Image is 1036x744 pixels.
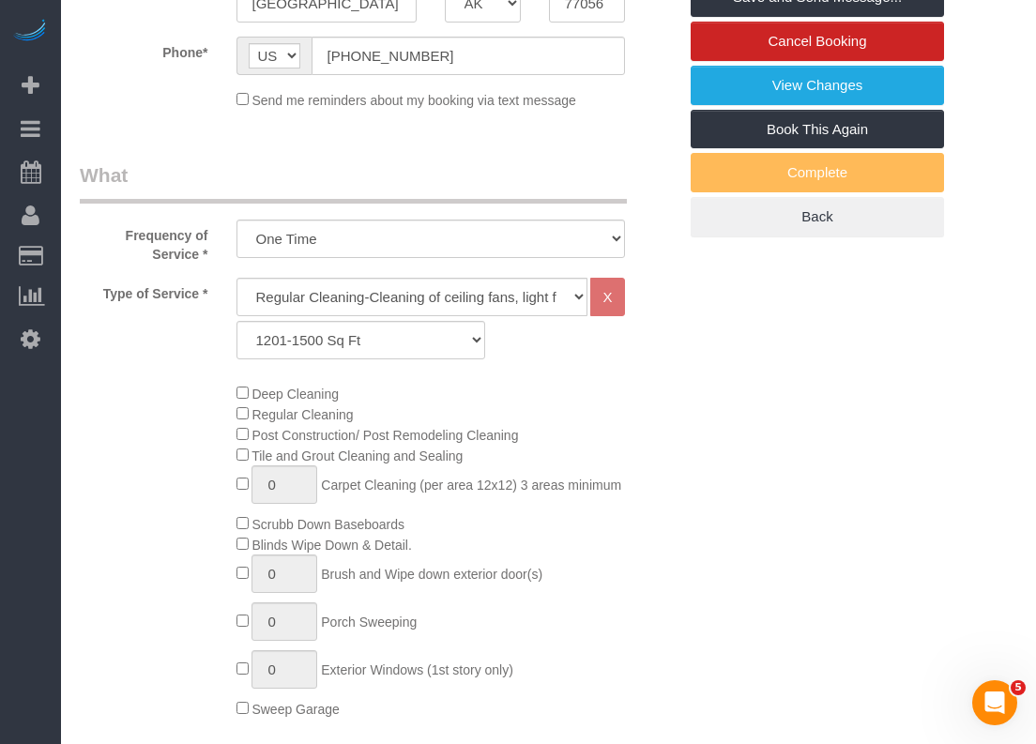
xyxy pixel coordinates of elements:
[251,517,404,532] span: Scrubb Down Baseboards
[251,702,339,717] span: Sweep Garage
[251,448,463,463] span: Tile and Grout Cleaning and Sealing
[691,66,944,105] a: View Changes
[66,220,222,264] label: Frequency of Service *
[691,197,944,236] a: Back
[972,680,1017,725] iframe: Intercom live chat
[691,110,944,149] a: Book This Again
[11,19,49,45] img: Automaid Logo
[321,478,621,493] span: Carpet Cleaning (per area 12x12) 3 areas minimum
[251,93,576,108] span: Send me reminders about my booking via text message
[66,37,222,62] label: Phone*
[251,428,518,443] span: Post Construction/ Post Remodeling Cleaning
[251,538,411,553] span: Blinds Wipe Down & Detail.
[321,662,513,677] span: Exterior Windows (1st story only)
[1011,680,1026,695] span: 5
[321,567,542,582] span: Brush and Wipe down exterior door(s)
[321,615,417,630] span: Porch Sweeping
[80,161,627,204] legend: What
[251,387,339,402] span: Deep Cleaning
[691,22,944,61] a: Cancel Booking
[66,278,222,303] label: Type of Service *
[312,37,625,75] input: Phone*
[251,407,353,422] span: Regular Cleaning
